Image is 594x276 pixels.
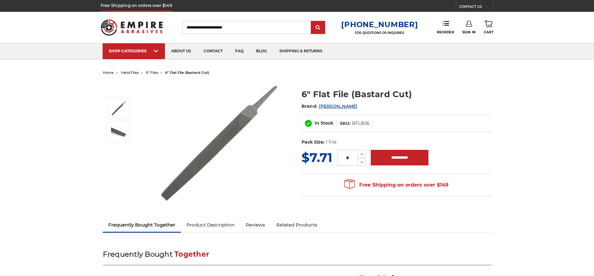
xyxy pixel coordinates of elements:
[250,43,273,59] a: blog
[273,43,329,59] a: shipping & returns
[459,3,493,12] a: CONTACT US
[103,70,114,75] a: home
[240,218,271,232] a: Reviews
[181,218,240,232] a: Product Description
[352,120,370,127] dd: BFLB06
[197,43,229,59] a: contact
[165,70,209,75] span: 6" flat file (bastard cut)
[111,100,127,116] img: 6" Flat Bastard File
[484,30,493,34] span: Cart
[146,70,158,75] a: 6" files
[121,70,139,75] a: hand files
[340,120,350,127] dt: SKU:
[326,139,336,145] dd: 1 File
[103,250,172,259] span: Frequently Bought
[156,82,281,205] img: 6" Flat Bastard File
[312,21,324,34] input: Submit
[341,20,418,29] a: [PHONE_NUMBER]
[437,21,454,34] a: Reorder
[319,103,357,109] a: [PERSON_NAME]
[302,139,325,145] dt: Pack Size:
[109,49,159,53] div: SHOP CATEGORIES
[302,150,332,165] span: $7.71
[101,15,163,40] img: Empire Abrasives
[341,31,418,35] p: FOR QUESTIONS OR INQUIRIES
[315,120,333,126] span: In Stock
[111,126,127,138] img: 6 inch flat file bastard double cut
[271,218,323,232] a: Related Products
[103,218,181,232] a: Frequently Bought Together
[462,30,476,34] span: Sign In
[302,103,318,109] span: Brand:
[344,179,448,191] span: Free Shipping on orders over $149
[229,43,250,59] a: faq
[437,30,454,34] span: Reorder
[174,250,209,259] span: Together
[302,88,491,100] h1: 6" Flat File (Bastard Cut)
[165,43,197,59] a: about us
[484,21,493,34] a: Cart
